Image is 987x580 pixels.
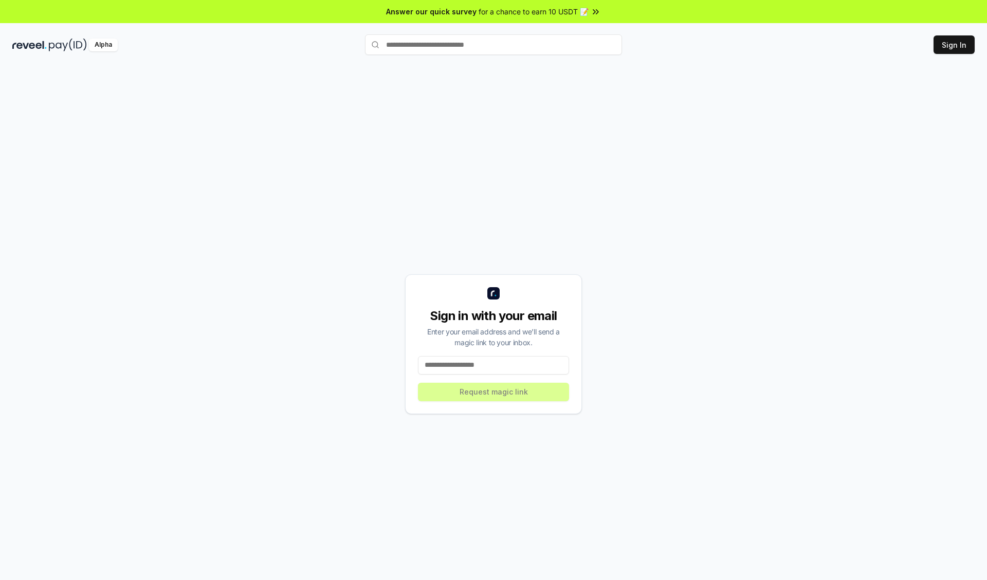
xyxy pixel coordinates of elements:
div: Alpha [89,39,118,51]
span: for a chance to earn 10 USDT 📝 [479,6,589,17]
span: Answer our quick survey [386,6,477,17]
img: reveel_dark [12,39,47,51]
img: pay_id [49,39,87,51]
img: logo_small [487,287,500,300]
button: Sign In [934,35,975,54]
div: Enter your email address and we’ll send a magic link to your inbox. [418,326,569,348]
div: Sign in with your email [418,308,569,324]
